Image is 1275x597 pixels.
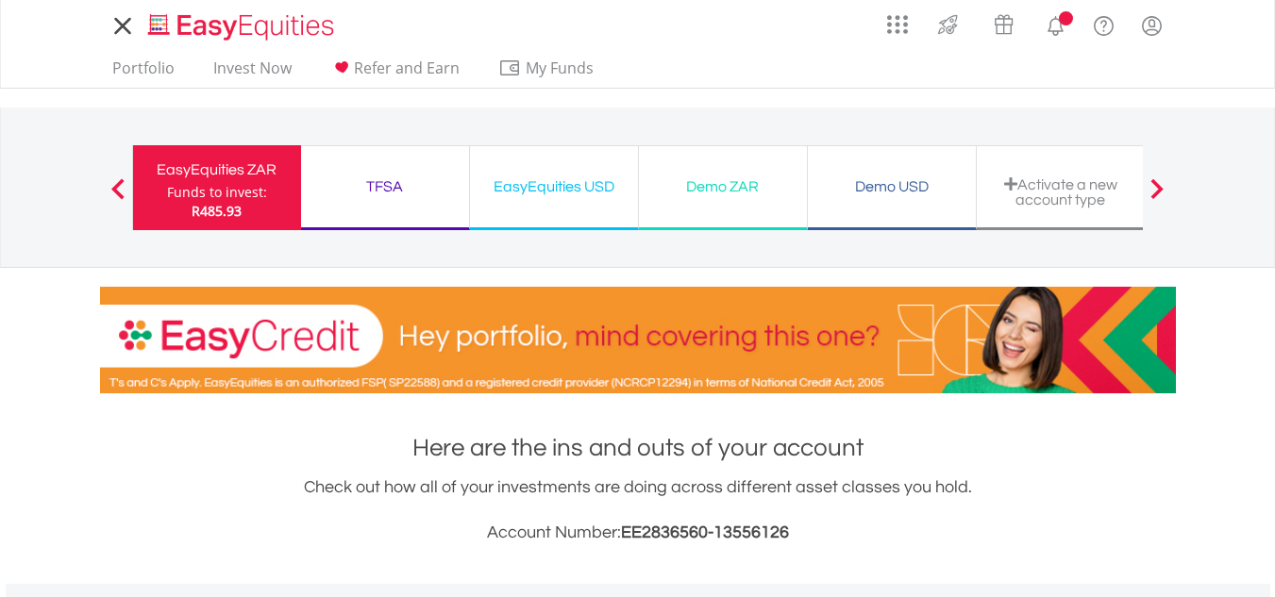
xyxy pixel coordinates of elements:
[354,58,460,78] span: Refer and Earn
[100,474,1176,546] div: Check out how all of your investments are doing across different asset classes you hold.
[498,56,622,80] span: My Funds
[141,5,342,42] a: Home page
[1080,5,1128,42] a: FAQ's and Support
[167,183,267,202] div: Funds to invest:
[100,520,1176,546] h3: Account Number:
[100,431,1176,465] h1: Here are the ins and outs of your account
[192,202,242,220] span: R485.93
[323,58,467,88] a: Refer and Earn
[621,523,789,541] span: EE2836560-13556126
[100,287,1176,393] img: EasyCredit Promotion Banner
[481,174,627,200] div: EasyEquities USD
[206,58,299,88] a: Invest Now
[105,58,182,88] a: Portfolio
[144,11,342,42] img: EasyEquities_Logo.png
[875,5,920,35] a: AppsGrid
[144,157,290,183] div: EasyEquities ZAR
[819,174,965,200] div: Demo USD
[976,5,1032,40] a: Vouchers
[887,14,908,35] img: grid-menu-icon.svg
[650,174,796,200] div: Demo ZAR
[988,176,1133,207] div: Activate a new account type
[312,174,458,200] div: TFSA
[988,9,1019,40] img: vouchers-v2.svg
[1032,5,1080,42] a: Notifications
[1128,5,1176,46] a: My Profile
[932,9,964,40] img: thrive-v2.svg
